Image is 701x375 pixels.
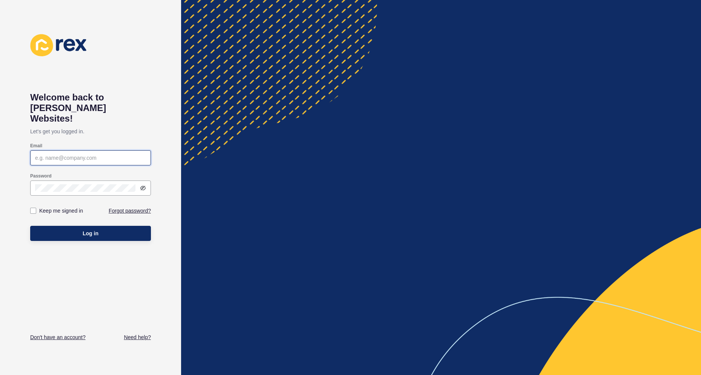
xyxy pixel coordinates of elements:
[30,143,42,149] label: Email
[109,207,151,215] a: Forgot password?
[39,207,83,215] label: Keep me signed in
[83,230,98,237] span: Log in
[30,333,86,341] a: Don't have an account?
[30,226,151,241] button: Log in
[35,154,146,162] input: e.g. name@company.com
[30,124,151,139] p: Let's get you logged in.
[124,333,151,341] a: Need help?
[30,92,151,124] h1: Welcome back to [PERSON_NAME] Websites!
[30,173,52,179] label: Password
